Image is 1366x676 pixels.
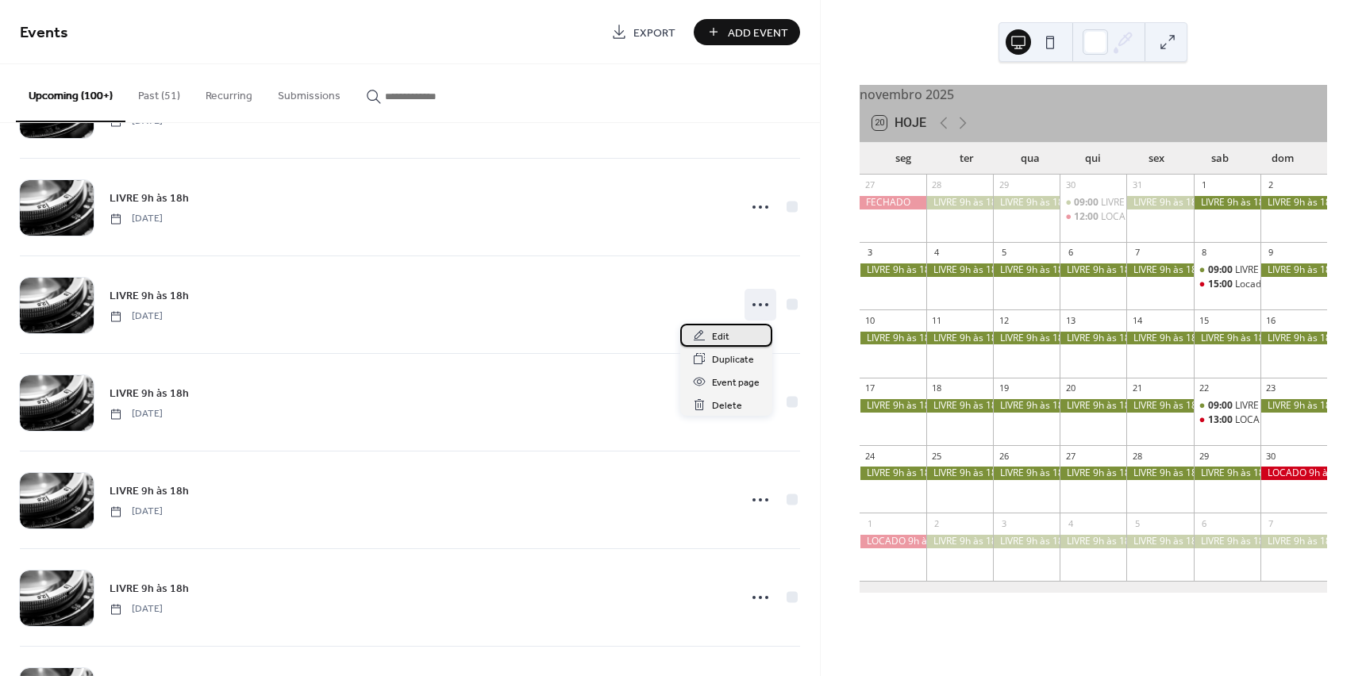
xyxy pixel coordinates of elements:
div: 4 [1064,517,1076,529]
button: 20Hoje [867,112,932,134]
button: Add Event [694,19,800,45]
div: LIVRE 9h às 18h [860,263,926,277]
div: LIVRE 9h às 12h [1235,399,1304,413]
div: 29 [998,179,1010,191]
span: 09:00 [1208,399,1235,413]
a: LIVRE 9h às 18h [110,579,189,597]
div: LIVRE 9h às 18h [1060,535,1126,548]
div: 29 [1199,450,1210,462]
div: LIVRE 9h às 18h [1126,535,1193,548]
div: LIVRE 9h às 18h [926,535,993,548]
div: 5 [998,247,1010,259]
div: 13 [1064,314,1076,326]
div: 24 [864,450,876,462]
div: 28 [931,179,943,191]
div: 31 [1131,179,1143,191]
div: LIVRE 9h às 18h [926,196,993,209]
div: 15 [1199,314,1210,326]
div: LIVRE 9h às 18h [1194,332,1260,345]
div: 3 [998,517,1010,529]
div: 10 [864,314,876,326]
div: qua [999,143,1062,175]
div: LOCADO 12h às 18h [1101,210,1191,224]
span: Delete [712,398,742,414]
span: Add Event [728,25,788,41]
div: 7 [1131,247,1143,259]
span: LIVRE 9h às 18h [110,483,189,500]
span: [DATE] [110,602,163,616]
div: Locado 15h às 17h [1235,278,1318,291]
div: 11 [931,314,943,326]
div: LIVRE 9h às 18h [1260,263,1327,277]
span: 15:00 [1208,278,1235,291]
div: 26 [998,450,1010,462]
div: LIVRE 9h às 14h [1235,263,1304,277]
div: 3 [864,247,876,259]
div: LIVRE 9h às 18h [993,196,1060,209]
div: 19 [998,382,1010,394]
div: LIVRE 9h às 18h [993,535,1060,548]
div: LIVRE 9h às 18h [1260,196,1327,209]
div: LIVRE 9h às 14h [1194,263,1260,277]
div: ter [935,143,999,175]
div: 30 [1265,450,1277,462]
div: LIVRE 9h às 18h [1260,332,1327,345]
div: LIVRE 9h às 18h [993,467,1060,480]
div: LIVRE 9h às 18h [1194,535,1260,548]
div: LIVRE 9h às 18h [860,399,926,413]
div: 27 [1064,450,1076,462]
span: [DATE] [110,212,163,226]
div: sex [1125,143,1188,175]
span: Export [633,25,675,41]
span: 12:00 [1074,210,1101,224]
span: LIVRE 9h às 18h [110,386,189,402]
div: 27 [864,179,876,191]
div: 16 [1265,314,1277,326]
div: 4 [931,247,943,259]
a: Export [599,19,687,45]
div: LIVRE 9h às 18h [993,263,1060,277]
div: 1 [864,517,876,529]
div: LIVRE 9h às 18h [860,332,926,345]
div: LOCADO 12h às 18h [1060,210,1126,224]
div: Locado 15h às 17h [1194,278,1260,291]
div: dom [1251,143,1314,175]
button: Submissions [265,64,353,121]
a: LIVRE 9h às 18h [110,189,189,207]
div: 9 [1265,247,1277,259]
div: 21 [1131,382,1143,394]
div: LIVRE 9h às 18h [1126,332,1193,345]
div: 6 [1064,247,1076,259]
div: 22 [1199,382,1210,394]
span: [DATE] [110,505,163,519]
div: 5 [1131,517,1143,529]
a: LIVRE 9h às 18h [110,384,189,402]
div: LIVRE 9h às 18h [1260,535,1327,548]
span: 09:00 [1208,263,1235,277]
div: LIVRE 9h às 18h [1260,399,1327,413]
span: [DATE] [110,407,163,421]
div: 23 [1265,382,1277,394]
div: 2 [1265,179,1277,191]
div: 12 [998,314,1010,326]
button: Past (51) [125,64,193,121]
div: 18 [931,382,943,394]
span: Edit [712,328,729,345]
div: 7 [1265,517,1277,529]
div: LOCADO 13h às 15h [1235,413,1325,427]
div: LIVRE 9h às 18h [1060,332,1126,345]
div: LIVRE 9h às 18h [993,332,1060,345]
div: LOCADO 13h às 15h [1194,413,1260,427]
div: 28 [1131,450,1143,462]
div: sab [1188,143,1252,175]
div: LIVRE 9h às 18h [926,399,993,413]
div: FECHADO [860,196,926,209]
div: 17 [864,382,876,394]
div: LIVRE 9h às 18h [1126,263,1193,277]
div: LIVRE 9h às 18h [1126,399,1193,413]
div: LIVRE 9h às 18h [1126,467,1193,480]
div: LIVRE 9h às 18h [860,467,926,480]
span: Event page [712,374,760,391]
div: novembro 2025 [860,85,1327,104]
